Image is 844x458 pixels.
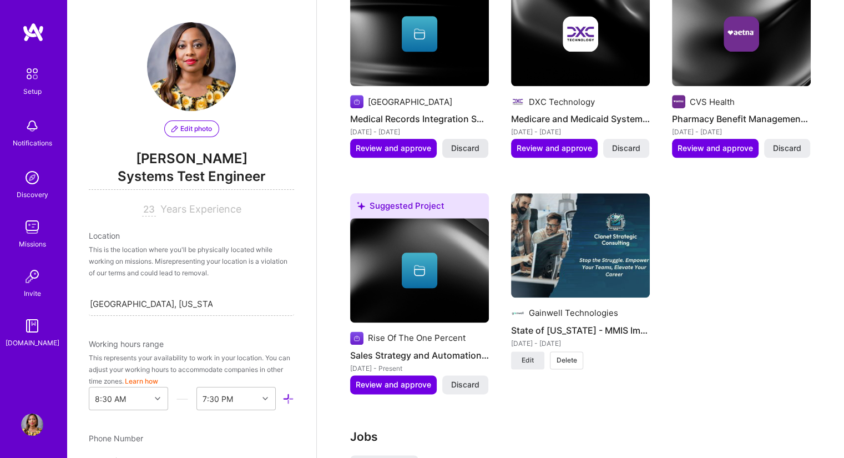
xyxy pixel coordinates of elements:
button: Discard [603,139,649,158]
div: [DATE] - [DATE] [511,338,650,349]
span: Discard [773,143,801,154]
img: Invite [21,265,43,288]
div: [DATE] - [DATE] [350,126,489,138]
button: Edit photo [164,120,219,137]
div: CVS Health [690,96,735,108]
button: Review and approve [511,139,598,158]
span: Phone Number [89,434,143,443]
img: bell [21,115,43,137]
img: logo [22,22,44,42]
a: User Avatar [18,414,46,436]
div: Suggested Project [350,193,489,223]
div: Discovery [17,189,48,200]
div: This represents your availability to work in your location. You can adjust your working hours to ... [89,352,294,387]
div: [DOMAIN_NAME] [6,337,59,349]
span: [PERSON_NAME] [89,150,294,167]
h4: Pharmacy Benefit Management Consultant [672,112,811,126]
img: User Avatar [147,22,236,111]
div: 7:30 PM [203,393,233,405]
img: cover [350,218,489,323]
div: [DATE] - Present [350,363,489,374]
div: Notifications [13,137,52,149]
span: Review and approve [678,143,753,154]
span: Discard [451,379,479,390]
div: 8:30 AM [95,393,126,405]
span: Discard [451,143,479,154]
img: Company logo [672,95,685,108]
div: Location [89,230,294,241]
i: icon HorizontalInLineDivider [176,393,188,405]
img: Company logo [350,331,363,345]
img: guide book [21,315,43,337]
div: DXC Technology [529,96,595,108]
span: Review and approve [356,379,431,390]
button: Discard [442,375,488,394]
input: XX [142,203,156,217]
span: Edit [522,355,534,365]
div: Gainwell Technologies [529,307,618,319]
div: Rise Of The One Percent [368,332,466,344]
i: icon Chevron [155,396,160,401]
img: Company logo [563,16,598,52]
img: teamwork [21,216,43,238]
i: icon Chevron [262,396,268,401]
h4: Medical Records Integration Specialist [350,112,489,126]
div: Missions [19,238,46,250]
div: Invite [24,288,41,299]
h4: State of [US_STATE] - MMIS Implementation Project [511,323,650,338]
h4: Sales Strategy and Automation Leader [350,348,489,363]
img: User Avatar [21,414,43,436]
span: Delete [557,355,577,365]
button: Review and approve [350,375,437,394]
button: Review and approve [350,139,437,158]
i: icon PencilPurple [171,125,178,132]
div: This is the location where you'll be physically located while working on missions. Misrepresentin... [89,244,294,279]
span: Systems Test Engineer [89,167,294,190]
span: Edit photo [171,124,212,134]
button: Edit [511,351,544,369]
img: State of Wisconsin - MMIS Implementation Project [511,193,650,298]
h4: Medicare and Medicaid Systems Analyst [511,112,650,126]
button: Learn how [125,375,158,387]
div: [DATE] - [DATE] [672,126,811,138]
img: setup [21,62,44,85]
div: [DATE] - [DATE] [511,126,650,138]
span: Years Experience [160,203,241,215]
img: Company logo [511,306,524,320]
h3: Jobs [350,430,811,444]
button: Discard [764,139,810,158]
div: [GEOGRAPHIC_DATA] [368,96,452,108]
span: Review and approve [517,143,592,154]
button: Discard [442,139,488,158]
span: Discard [612,143,640,154]
img: Company logo [724,16,759,52]
span: Review and approve [356,143,431,154]
div: Setup [23,85,42,97]
button: Delete [550,351,583,369]
i: icon SuggestedTeams [357,202,365,210]
img: Company logo [350,95,363,108]
img: Company logo [511,95,524,108]
button: Review and approve [672,139,759,158]
span: Working hours range [89,339,164,349]
img: discovery [21,167,43,189]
